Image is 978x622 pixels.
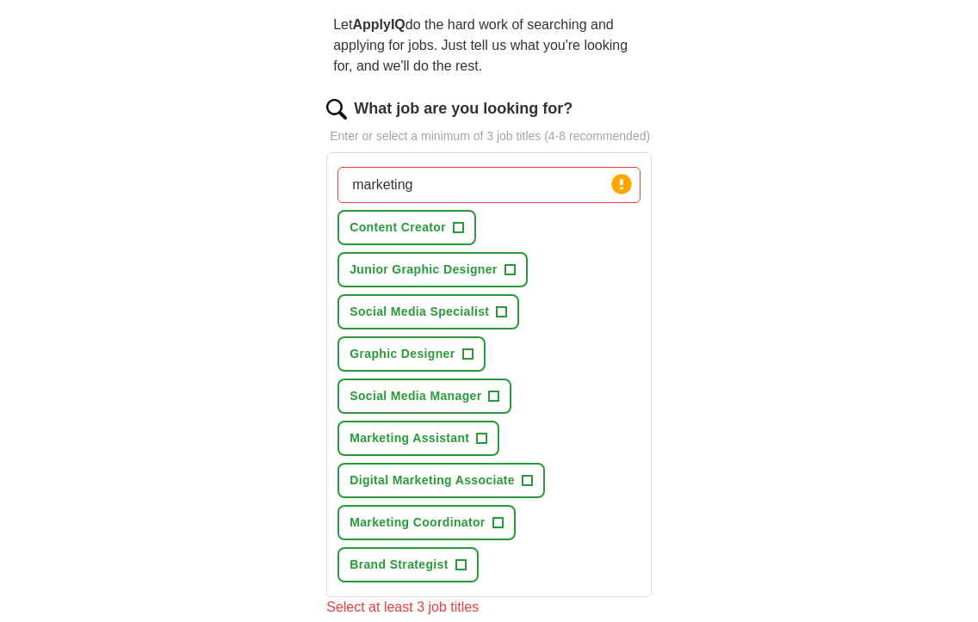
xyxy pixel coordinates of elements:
[337,210,476,245] button: Content Creator
[352,17,405,32] strong: ApplyIQ
[350,219,446,237] span: Content Creator
[326,597,652,618] div: Select at least 3 job titles
[337,463,545,498] button: Digital Marketing Associate
[354,97,573,120] label: What job are you looking for?
[337,421,499,456] button: Marketing Assistant
[350,303,489,321] span: Social Media Specialist
[326,8,652,83] p: Let do the hard work of searching and applying for jobs. Just tell us what you're looking for, an...
[337,252,527,287] button: Junior Graphic Designer
[337,294,519,329] button: Social Media Specialist
[326,127,652,145] p: Enter or select a minimum of 3 job titles (4-8 recommended)
[337,505,515,540] button: Marketing Coordinator
[337,547,479,582] button: Brand Strategist
[337,379,511,414] button: Social Media Manager
[350,514,485,532] span: Marketing Coordinator
[350,387,481,405] span: Social Media Manager
[350,261,497,279] span: Junior Graphic Designer
[337,336,485,372] button: Graphic Designer
[350,556,449,574] span: Brand Strategist
[337,167,641,203] input: Type a job title and press enter
[326,99,347,120] img: search.png
[350,345,455,363] span: Graphic Designer
[350,429,469,447] span: Marketing Assistant
[350,471,515,490] span: Digital Marketing Associate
